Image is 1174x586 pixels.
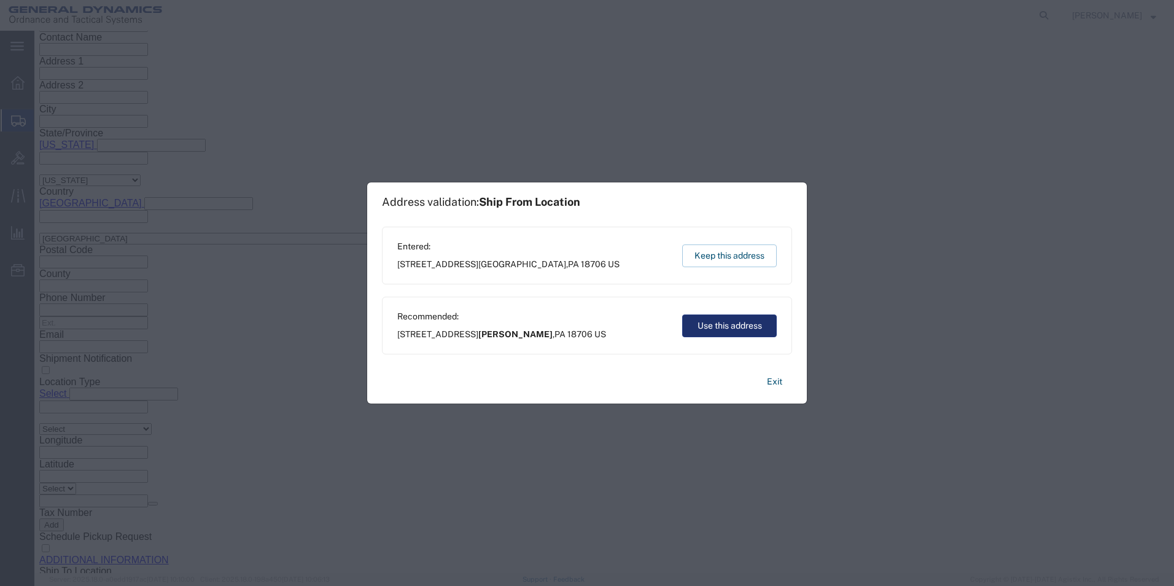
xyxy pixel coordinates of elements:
[397,328,606,341] span: [STREET_ADDRESS] ,
[682,314,777,337] button: Use this address
[478,259,566,269] span: [GEOGRAPHIC_DATA]
[478,329,553,339] span: [PERSON_NAME]
[594,329,606,339] span: US
[568,259,579,269] span: PA
[479,195,580,208] span: Ship From Location
[757,371,792,393] button: Exit
[397,310,606,323] span: Recommended:
[397,258,620,271] span: [STREET_ADDRESS] ,
[682,244,777,267] button: Keep this address
[608,259,620,269] span: US
[581,259,606,269] span: 18706
[554,329,566,339] span: PA
[567,329,593,339] span: 18706
[382,195,580,209] h1: Address validation:
[397,240,620,253] span: Entered:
